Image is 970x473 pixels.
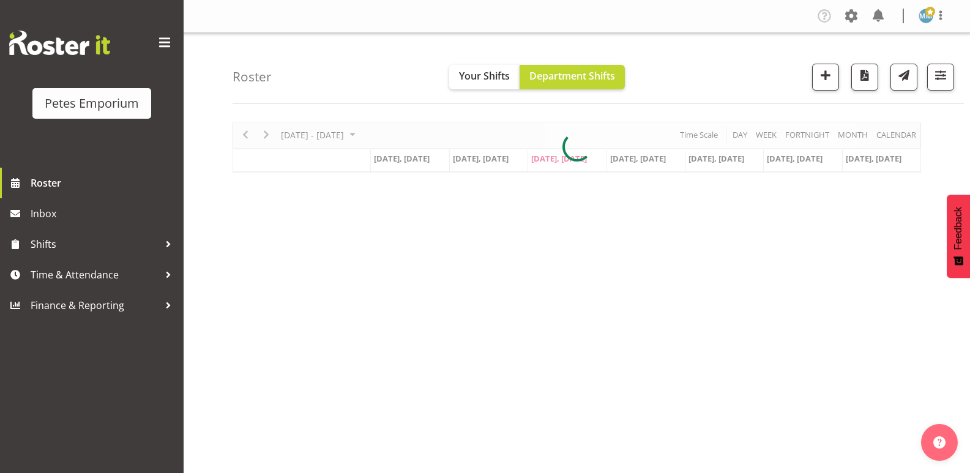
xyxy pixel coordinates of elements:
span: Department Shifts [529,69,615,83]
span: Inbox [31,204,177,223]
span: Finance & Reporting [31,296,159,315]
button: Download a PDF of the roster according to the set date range. [851,64,878,91]
button: Send a list of all shifts for the selected filtered period to all rostered employees. [890,64,917,91]
span: Feedback [953,207,964,250]
button: Add a new shift [812,64,839,91]
button: Feedback - Show survey [947,195,970,278]
button: Filter Shifts [927,64,954,91]
img: Rosterit website logo [9,31,110,55]
button: Department Shifts [520,65,625,89]
h4: Roster [233,70,272,84]
span: Roster [31,174,177,192]
button: Your Shifts [449,65,520,89]
span: Shifts [31,235,159,253]
div: Petes Emporium [45,94,139,113]
img: mandy-mosley3858.jpg [919,9,933,23]
span: Your Shifts [459,69,510,83]
img: help-xxl-2.png [933,436,946,449]
span: Time & Attendance [31,266,159,284]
